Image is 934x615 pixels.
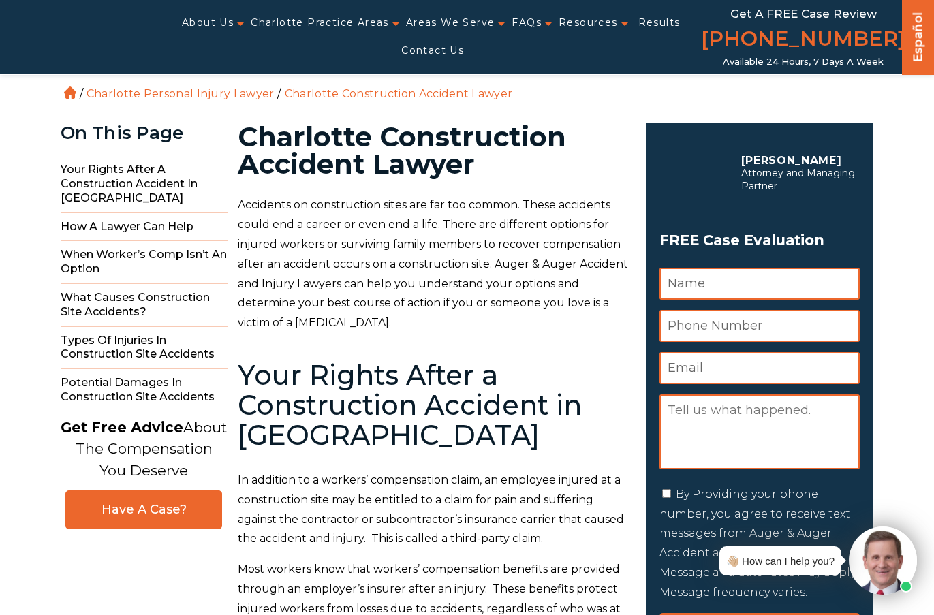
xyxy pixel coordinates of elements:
h2: Your Rights After a Construction Accident in [GEOGRAPHIC_DATA] [238,360,630,450]
span: Have A Case? [80,502,208,518]
span: How a Lawyer Can Help [61,213,228,242]
span: Your Rights After a Construction Accident in [GEOGRAPHIC_DATA] [61,156,228,212]
span: Get a FREE Case Review [730,7,877,20]
a: Charlotte Personal Injury Lawyer [87,87,275,100]
h1: Charlotte Construction Accident Lawyer [238,123,630,178]
input: Phone Number [659,310,860,342]
label: By Providing your phone number, you agree to receive text messages from Auger & Auger Accident an... [659,488,857,599]
div: On This Page [61,123,228,143]
a: Results [638,9,681,37]
a: Have A Case? [65,490,222,529]
a: About Us [182,9,234,37]
a: Contact Us [401,37,464,65]
strong: Get Free Advice [61,419,183,436]
a: Areas We Serve [406,9,495,37]
p: In addition to a workers’ compensation claim, an employee injured at a construction site may be e... [238,471,630,549]
span: When Worker’s Comp Isn’t an Option [61,241,228,284]
input: Email [659,352,860,384]
span: Attorney and Managing Partner [741,167,860,193]
img: Herbert Auger [659,139,727,207]
span: What Causes Construction Site Accidents? [61,284,228,327]
li: Charlotte Construction Accident Lawyer [281,87,516,100]
a: Home [64,86,76,99]
a: FAQs [512,9,542,37]
p: Accidents on construction sites are far too common. These accidents could end a career or even en... [238,195,630,333]
input: Name [659,268,860,300]
img: Auger & Auger Accident and Injury Lawyers Logo [8,25,161,48]
a: [PHONE_NUMBER] [701,24,905,57]
span: Potential Damages in Construction Site Accidents [61,369,228,411]
p: [PERSON_NAME] [741,154,860,167]
img: Intaker widget Avatar [849,526,917,595]
span: Types of Injuries in Construction Site Accidents [61,327,228,370]
span: FREE Case Evaluation [659,227,860,253]
span: Available 24 Hours, 7 Days a Week [723,57,884,67]
a: Resources [559,9,618,37]
div: 👋🏼 How can I help you? [726,552,835,570]
a: Charlotte Practice Areas [251,9,389,37]
p: About The Compensation You Deserve [61,417,227,482]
